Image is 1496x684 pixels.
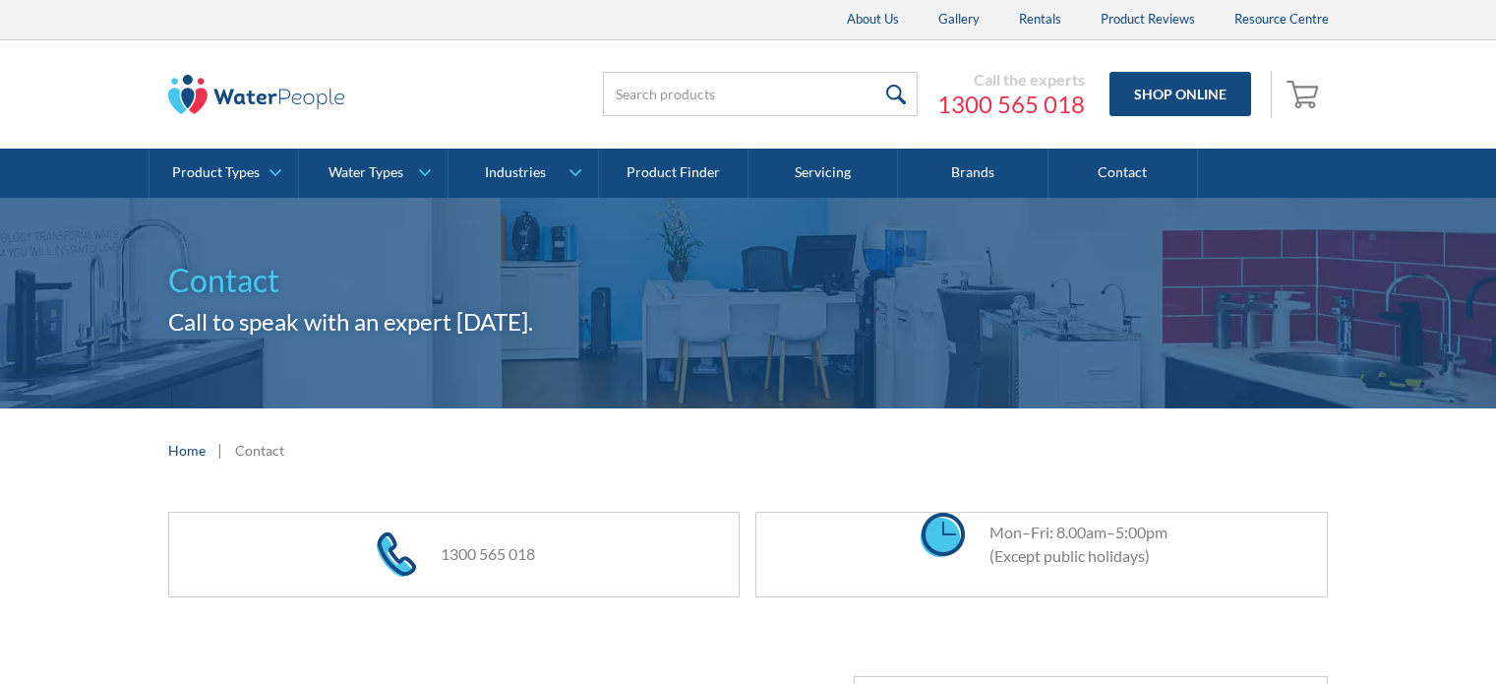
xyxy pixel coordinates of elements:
h1: Contact [168,257,1329,304]
a: Servicing [748,149,898,198]
div: Industries [485,164,546,181]
img: shopping cart [1287,78,1324,109]
input: Search products [603,72,918,116]
div: | [215,438,225,462]
div: Contact [235,440,284,461]
a: Industries [449,149,597,198]
img: phone icon [377,532,416,577]
a: Water Types [299,149,448,198]
a: Product Finder [599,149,748,198]
a: Home [168,440,206,461]
div: Water Types [329,164,403,181]
div: Product Types [172,164,260,181]
img: clock icon [921,513,965,557]
div: Mon–Fri: 8.00am–5:00pm (Except public holidays) [970,521,1167,568]
h2: Call to speak with an expert [DATE]. [168,304,1329,340]
img: The Water People [168,75,345,114]
a: Brands [898,149,1047,198]
a: 1300 565 018 [937,90,1085,119]
a: 1300 565 018 [441,544,535,563]
a: Product Types [150,149,298,198]
a: Shop Online [1109,72,1251,116]
div: Call the experts [937,70,1085,90]
a: Contact [1048,149,1198,198]
a: Open cart [1282,71,1329,118]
